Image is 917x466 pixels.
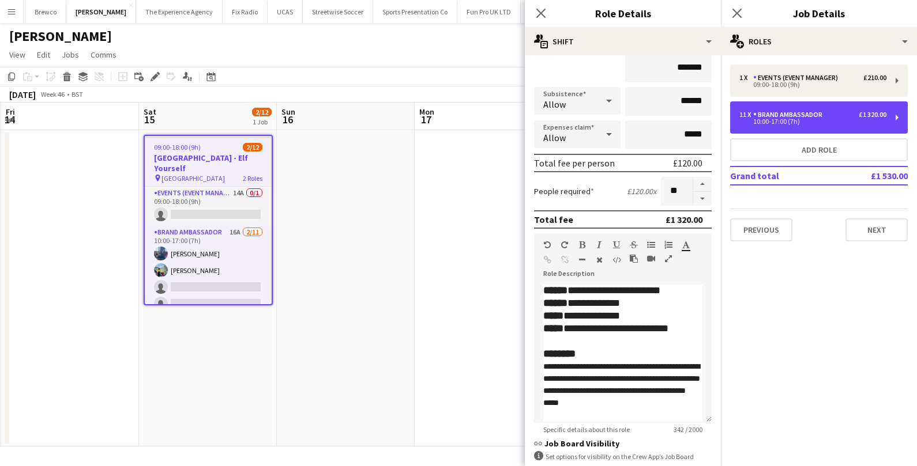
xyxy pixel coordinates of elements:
div: [DATE] [9,89,36,100]
span: Jobs [62,50,79,60]
button: Text Color [682,240,690,249]
div: 1 x [739,74,753,82]
td: Grand total [730,166,835,185]
button: Streetwise Soccer [303,1,373,23]
div: Total fee per person [534,157,615,169]
button: Fullscreen [664,254,672,263]
div: £120.00 x [627,186,656,196]
div: Set options for visibility on the Crew App’s Job Board [534,451,712,462]
button: [PERSON_NAME] [66,1,136,23]
button: Decrease [693,192,712,206]
h3: Role Details [525,6,721,21]
button: Clear Formatting [595,255,603,264]
div: Events (Event Manager) [753,74,843,82]
button: UCAS [268,1,303,23]
span: 16 [280,113,295,126]
div: 09:00-18:00 (9h) [739,82,886,88]
span: Fri [6,107,15,117]
span: Allow [543,132,566,143]
div: 1 Job [253,118,271,126]
button: Car Fest [521,1,563,23]
div: 10:00-17:00 (7h) [739,119,886,124]
div: 11 x [739,111,753,119]
span: Comms [91,50,116,60]
span: 09:00-18:00 (9h) [154,143,201,151]
button: Bold [578,240,586,249]
button: Unordered List [647,240,655,249]
div: BST [72,90,83,98]
span: Allow [543,98,566,110]
span: Week 46 [38,90,67,98]
app-job-card: 09:00-18:00 (9h)2/12[GEOGRAPHIC_DATA] - Elf Yourself [GEOGRAPHIC_DATA]2 RolesEvents (Event Manage... [144,135,273,305]
app-card-role: Brand Ambassador16A2/1110:00-17:00 (7h)[PERSON_NAME][PERSON_NAME] [145,226,272,432]
h3: Job Board Visibility [534,438,712,449]
span: 17 [418,113,434,126]
h3: [GEOGRAPHIC_DATA] - Elf Yourself [145,153,272,173]
a: Jobs [57,47,84,62]
button: Undo [543,240,551,249]
td: £1 530.00 [835,166,908,185]
span: 2/12 [243,143,262,151]
button: Increase [693,177,712,192]
span: Edit [37,50,50,60]
a: View [5,47,30,62]
button: Ordered List [664,240,672,249]
button: Fun Pro UK LTD [457,1,521,23]
span: View [9,50,25,60]
span: 342 / 2000 [664,425,712,434]
button: Redo [561,240,569,249]
div: Shift [525,28,721,55]
span: 15 [142,113,156,126]
app-card-role: Events (Event Manager)14A0/109:00-18:00 (9h) [145,187,272,226]
button: Insert video [647,254,655,263]
span: [GEOGRAPHIC_DATA] [161,174,225,183]
button: Strikethrough [630,240,638,249]
button: Brewco [25,1,66,23]
button: Horizontal Line [578,255,586,264]
div: £120.00 [673,157,702,169]
div: Roles [721,28,917,55]
a: Edit [32,47,55,62]
button: HTML Code [612,255,621,264]
button: Italic [595,240,603,249]
div: £1 320.00 [666,214,702,225]
div: £1 320.00 [859,111,886,119]
button: Add role [730,138,908,161]
button: The Experience Agency [136,1,223,23]
span: Sun [281,107,295,117]
label: People required [534,186,594,196]
div: £210.00 [863,74,886,82]
span: 2 Roles [243,174,262,183]
a: Comms [86,47,121,62]
span: Mon [419,107,434,117]
span: 14 [4,113,15,126]
button: Next [845,218,908,241]
button: Paste as plain text [630,254,638,263]
span: Sat [144,107,156,117]
button: Sports Presentation Co [373,1,457,23]
button: Previous [730,218,792,241]
span: 2/12 [252,108,272,116]
button: Underline [612,240,621,249]
div: Total fee [534,214,573,225]
h1: [PERSON_NAME] [9,28,112,45]
span: Specific details about this role [534,425,639,434]
h3: Job Details [721,6,917,21]
button: Fix Radio [223,1,268,23]
div: Brand Ambassador [753,111,827,119]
